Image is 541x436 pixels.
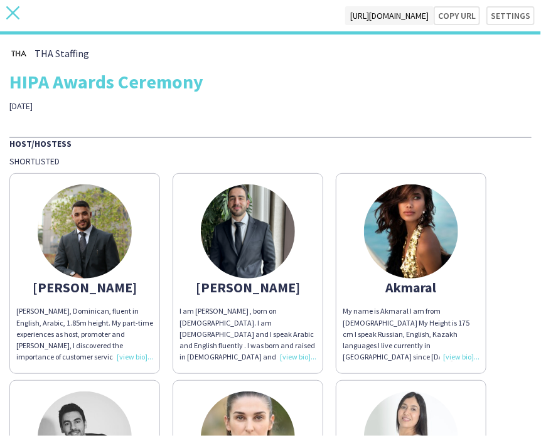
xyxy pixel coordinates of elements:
[434,6,480,25] button: Copy url
[35,48,89,59] span: THA Staffing
[9,156,532,167] div: Shortlisted
[201,184,295,279] img: thumb-522eba01-378c-4e29-824e-2a9222cc89e5.jpg
[9,100,192,112] div: [DATE]
[9,72,532,91] div: HIPA Awards Ceremony
[343,306,479,363] div: My name is Akmaral I am from [DEMOGRAPHIC_DATA] My Height is 175 cm I speak Russian, English, Kaz...
[16,306,153,363] div: [PERSON_NAME], Dominican, fluent in English, Arabic, 1.85m height. My part-time experiences as ho...
[364,184,458,279] img: thumb-5fa97999aec46.jpg
[16,282,153,293] div: [PERSON_NAME]
[343,282,479,293] div: Akmaral
[38,184,132,279] img: thumb-3b4bedbe-2bfe-446a-a964-4b882512f058.jpg
[9,137,532,149] div: Host/Hostess
[179,306,316,363] div: I am [PERSON_NAME] , born on [DEMOGRAPHIC_DATA]. I am [DEMOGRAPHIC_DATA] and I speak Arabic and E...
[9,44,28,63] img: thumb-0b1c4840-441c-4cf7-bc0f-fa59e8b685e2..jpg
[345,6,434,25] span: [URL][DOMAIN_NAME]
[486,6,535,25] button: Settings
[179,282,316,293] div: [PERSON_NAME]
